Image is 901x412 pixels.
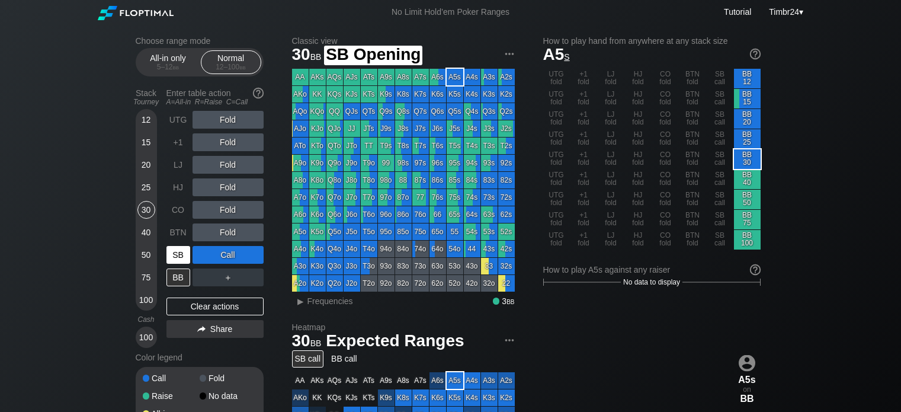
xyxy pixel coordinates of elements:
[429,138,446,154] div: T6s
[570,129,597,149] div: +1 fold
[326,155,343,171] div: Q9o
[137,246,155,264] div: 50
[481,172,498,189] div: 83s
[707,89,733,108] div: SB call
[378,120,395,137] div: J9s
[166,156,190,174] div: LJ
[344,120,360,137] div: JJ
[679,190,706,209] div: BTN fold
[309,189,326,206] div: K7o
[464,258,480,274] div: 43o
[679,230,706,250] div: BTN fold
[378,241,395,257] div: 94o
[598,230,624,250] div: LJ fold
[344,241,360,257] div: J4o
[447,86,463,103] div: K5s
[498,241,515,257] div: 42s
[143,374,200,382] div: Call
[734,149,761,169] div: BB 30
[137,133,155,151] div: 15
[679,170,706,189] div: BTN fold
[361,241,377,257] div: T4o
[361,138,377,154] div: TT
[447,275,463,292] div: 52o
[292,223,309,240] div: A5o
[395,69,412,85] div: A8s
[326,258,343,274] div: Q3o
[166,84,264,111] div: Enter table action
[326,275,343,292] div: Q2o
[326,189,343,206] div: Q7o
[464,206,480,223] div: 64s
[395,206,412,223] div: 86o
[464,138,480,154] div: T4s
[361,86,377,103] div: KTs
[429,206,446,223] div: 66
[292,206,309,223] div: A6o
[570,190,597,209] div: +1 fold
[464,103,480,120] div: Q4s
[543,170,570,189] div: UTG fold
[679,149,706,169] div: BTN fold
[378,223,395,240] div: 95o
[564,49,569,62] span: s
[429,189,446,206] div: 76s
[395,155,412,171] div: 98s
[498,172,515,189] div: 82s
[412,206,429,223] div: 76o
[429,275,446,292] div: 62o
[193,201,264,219] div: Fold
[652,129,679,149] div: CO fold
[429,69,446,85] div: A6s
[292,275,309,292] div: A2o
[292,155,309,171] div: A9o
[326,223,343,240] div: Q5o
[707,230,733,250] div: SB call
[137,269,155,286] div: 75
[464,189,480,206] div: 74s
[361,206,377,223] div: T6o
[543,149,570,169] div: UTG fold
[464,241,480,257] div: 44
[395,241,412,257] div: 84o
[481,206,498,223] div: 63s
[734,190,761,209] div: BB 50
[137,328,155,346] div: 100
[481,69,498,85] div: A3s
[137,223,155,241] div: 40
[137,201,155,219] div: 30
[447,120,463,137] div: J5s
[447,155,463,171] div: 95s
[543,190,570,209] div: UTG fold
[679,210,706,229] div: BTN fold
[395,86,412,103] div: K8s
[98,6,174,20] img: Floptimal logo
[412,155,429,171] div: 97s
[166,246,190,264] div: SB
[137,291,155,309] div: 100
[570,149,597,169] div: +1 fold
[652,69,679,88] div: CO fold
[344,258,360,274] div: J3o
[344,69,360,85] div: AJs
[412,172,429,189] div: 87s
[344,138,360,154] div: JTo
[206,63,256,71] div: 12 – 100
[131,98,162,106] div: Tourney
[707,69,733,88] div: SB call
[652,149,679,169] div: CO fold
[447,172,463,189] div: 85s
[361,155,377,171] div: T9o
[498,120,515,137] div: J2s
[481,241,498,257] div: 43s
[344,155,360,171] div: J9o
[481,223,498,240] div: 53s
[429,258,446,274] div: 63o
[137,156,155,174] div: 20
[344,206,360,223] div: J6o
[498,155,515,171] div: 92s
[361,223,377,240] div: T5o
[481,258,498,274] div: 33
[378,86,395,103] div: K9s
[625,89,652,108] div: HJ fold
